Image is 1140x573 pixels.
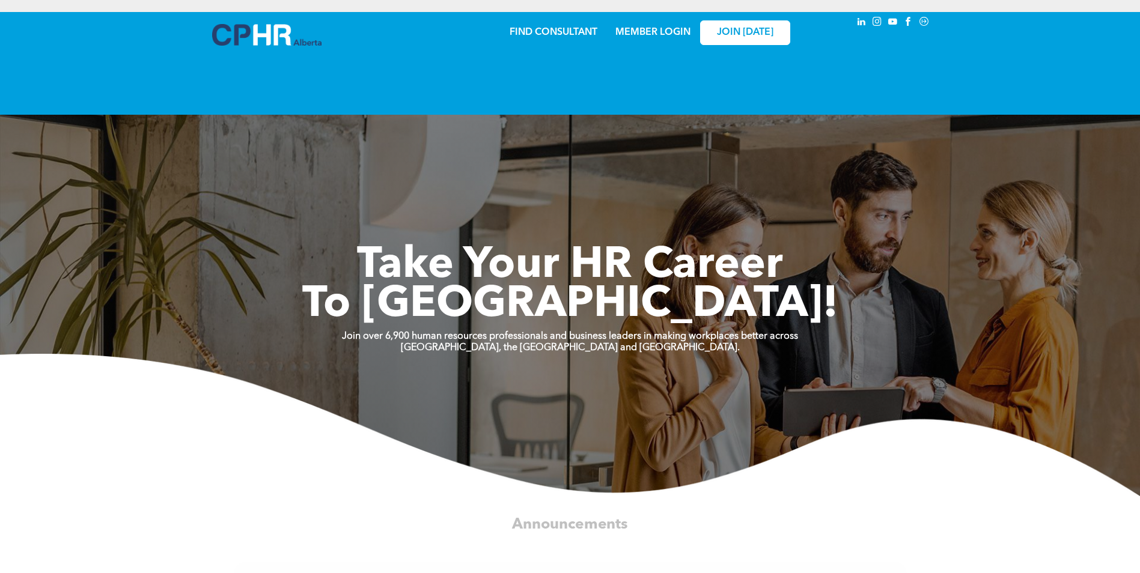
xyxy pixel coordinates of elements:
span: Take Your HR Career [357,244,783,288]
a: MEMBER LOGIN [615,28,690,37]
strong: [GEOGRAPHIC_DATA], the [GEOGRAPHIC_DATA] and [GEOGRAPHIC_DATA]. [401,343,740,353]
span: Announcements [512,517,627,532]
img: A blue and white logo for cp alberta [212,24,322,46]
span: JOIN [DATE] [717,27,773,38]
span: To [GEOGRAPHIC_DATA]! [302,283,838,327]
a: youtube [886,15,900,31]
strong: Join over 6,900 human resources professionals and business leaders in making workplaces better ac... [342,332,798,341]
a: linkedin [855,15,868,31]
a: FIND CONSULTANT [510,28,597,37]
a: Social network [918,15,931,31]
a: JOIN [DATE] [700,20,790,45]
a: instagram [871,15,884,31]
a: facebook [902,15,915,31]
